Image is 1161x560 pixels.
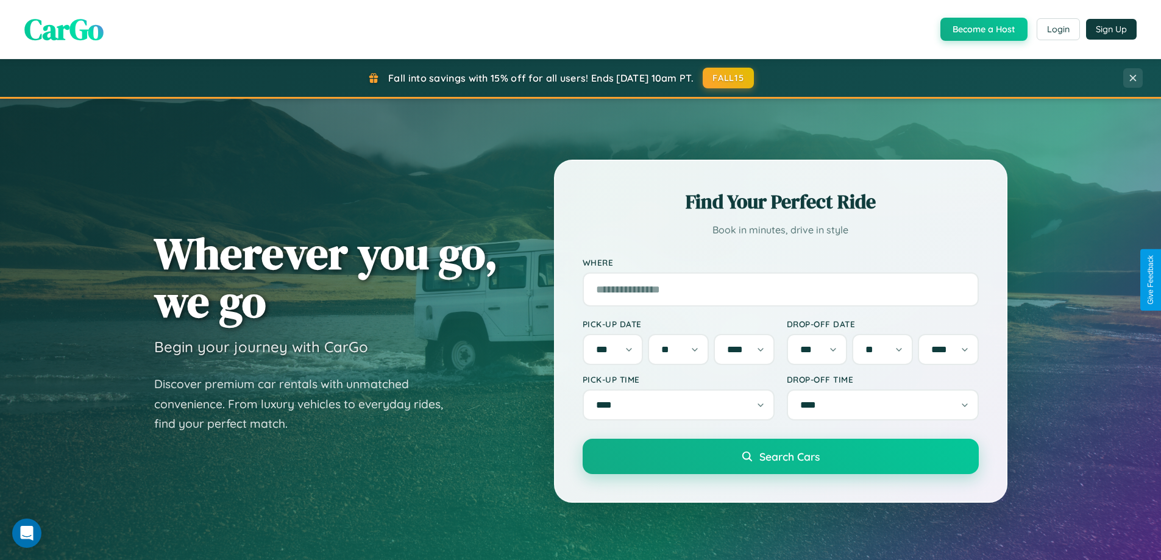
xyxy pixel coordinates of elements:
h2: Find Your Perfect Ride [583,188,979,215]
div: Open Intercom Messenger [12,519,41,548]
label: Drop-off Time [787,374,979,385]
p: Book in minutes, drive in style [583,221,979,239]
button: Sign Up [1086,19,1137,40]
button: Become a Host [940,18,1028,41]
button: FALL15 [703,68,754,88]
label: Where [583,257,979,268]
div: Give Feedback [1146,255,1155,305]
label: Pick-up Date [583,319,775,329]
button: Search Cars [583,439,979,474]
p: Discover premium car rentals with unmatched convenience. From luxury vehicles to everyday rides, ... [154,374,459,434]
h1: Wherever you go, we go [154,229,498,325]
span: Search Cars [759,450,820,463]
h3: Begin your journey with CarGo [154,338,368,356]
label: Pick-up Time [583,374,775,385]
span: Fall into savings with 15% off for all users! Ends [DATE] 10am PT. [388,72,694,84]
span: CarGo [24,9,104,49]
label: Drop-off Date [787,319,979,329]
button: Login [1037,18,1080,40]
